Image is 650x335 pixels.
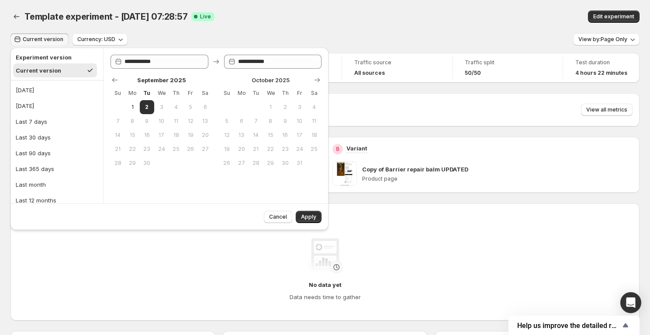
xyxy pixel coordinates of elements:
[200,13,211,20] span: Live
[183,142,198,156] button: Friday September 26 2025
[267,104,274,111] span: 1
[16,149,51,157] div: Last 90 days
[128,132,136,139] span: 15
[143,104,151,111] span: 2
[362,165,468,174] p: Copy of Barrier repair balm UPDATED
[10,33,69,45] button: Current version
[292,142,307,156] button: Friday October 24 2025
[252,146,259,153] span: 21
[111,86,125,100] th: Sunday
[267,146,274,153] span: 22
[307,114,322,128] button: Saturday October 11 2025
[263,100,278,114] button: Wednesday October 1 2025
[309,280,342,289] h4: No data yet
[311,104,318,111] span: 4
[267,90,274,97] span: We
[169,128,183,142] button: Thursday September 18 2025
[281,90,289,97] span: Th
[263,86,278,100] th: Wednesday
[588,10,640,23] button: Edit experiment
[111,128,125,142] button: Sunday September 14 2025
[575,59,627,66] span: Test duration
[16,53,94,62] h2: Experiment version
[223,118,231,125] span: 5
[13,83,100,97] button: [DATE]
[234,142,249,156] button: Monday October 20 2025
[143,90,151,97] span: Tu
[201,146,209,153] span: 27
[238,132,245,139] span: 13
[23,36,63,43] span: Current version
[187,104,194,111] span: 5
[296,211,322,223] button: Apply
[296,104,303,111] span: 3
[575,70,627,77] span: 4 hours 22 minutes
[362,175,633,182] p: Product page
[292,86,307,100] th: Friday
[252,132,259,139] span: 14
[234,114,249,128] button: Monday October 6 2025
[187,118,194,125] span: 12
[281,132,289,139] span: 16
[278,86,292,100] th: Thursday
[16,196,56,205] div: Last 12 months
[172,118,180,125] span: 11
[278,114,292,128] button: Thursday October 9 2025
[183,100,198,114] button: Friday September 5 2025
[158,146,165,153] span: 24
[332,161,357,186] img: Copy of Barrier repair balm UPDATED
[183,114,198,128] button: Friday September 12 2025
[187,90,194,97] span: Fr
[581,104,633,116] button: View all metrics
[278,128,292,142] button: Thursday October 16 2025
[111,142,125,156] button: Sunday September 21 2025
[172,132,180,139] span: 18
[296,132,303,139] span: 17
[296,160,303,167] span: 31
[201,104,209,111] span: 6
[465,58,550,77] a: Traffic split50/50
[16,133,51,142] div: Last 30 days
[13,178,100,192] button: Last month
[140,128,154,142] button: Tuesday September 16 2025
[172,90,180,97] span: Th
[198,142,212,156] button: Saturday September 27 2025
[143,132,151,139] span: 16
[183,128,198,142] button: Friday September 19 2025
[201,118,209,125] span: 13
[13,130,100,144] button: Last 30 days
[198,86,212,100] th: Saturday
[234,86,249,100] th: Monday
[263,114,278,128] button: Wednesday October 8 2025
[77,36,115,43] span: Currency: USD
[517,321,620,330] span: Help us improve the detailed report for A/B campaigns
[249,86,263,100] th: Tuesday
[111,114,125,128] button: Sunday September 7 2025
[220,86,234,100] th: Sunday
[128,90,136,97] span: Mo
[252,160,259,167] span: 28
[292,100,307,114] button: Friday October 3 2025
[517,320,631,331] button: Show survey - Help us improve the detailed report for A/B campaigns
[263,142,278,156] button: Wednesday October 22 2025
[301,213,316,220] span: Apply
[292,128,307,142] button: Friday October 17 2025
[169,100,183,114] button: Thursday September 4 2025
[154,86,169,100] th: Wednesday
[292,114,307,128] button: Friday October 10 2025
[13,115,100,129] button: Last 7 days
[187,132,194,139] span: 19
[573,33,640,45] button: View by:Page Only
[198,114,212,128] button: Saturday September 13 2025
[281,160,289,167] span: 30
[220,156,234,170] button: Sunday October 26 2025
[307,86,322,100] th: Saturday
[183,86,198,100] th: Friday
[10,10,23,23] button: Back
[154,100,169,114] button: Wednesday September 3 2025
[125,128,139,142] button: Monday September 15 2025
[278,100,292,114] button: Thursday October 2 2025
[296,146,303,153] span: 24
[263,156,278,170] button: Wednesday October 29 2025
[158,90,165,97] span: We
